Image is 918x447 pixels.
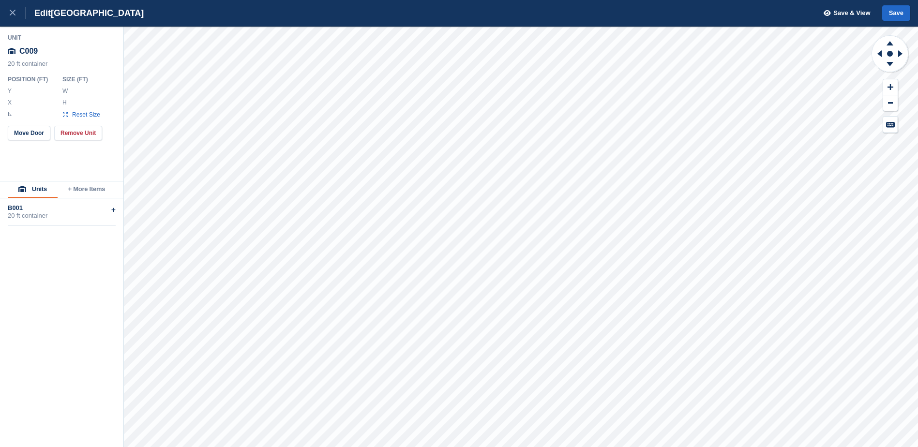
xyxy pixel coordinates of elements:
[8,198,116,226] div: B00120 ft container+
[818,5,871,21] button: Save & View
[58,181,116,198] button: + More Items
[62,75,105,83] div: Size ( FT )
[8,99,13,106] label: X
[8,43,116,60] div: C009
[883,117,898,133] button: Keyboard Shortcuts
[883,79,898,95] button: Zoom In
[62,99,67,106] label: H
[8,181,58,198] button: Units
[8,112,12,116] img: angle-icn.0ed2eb85.svg
[882,5,910,21] button: Save
[8,126,50,140] button: Move Door
[111,204,116,216] div: +
[8,60,116,73] div: 20 ft container
[8,212,116,220] div: 20 ft container
[54,126,102,140] button: Remove Unit
[8,87,13,95] label: Y
[8,75,55,83] div: Position ( FT )
[8,34,116,42] div: Unit
[833,8,870,18] span: Save & View
[62,87,67,95] label: W
[8,204,116,212] div: B001
[883,95,898,111] button: Zoom Out
[72,110,101,119] span: Reset Size
[26,7,144,19] div: Edit [GEOGRAPHIC_DATA]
